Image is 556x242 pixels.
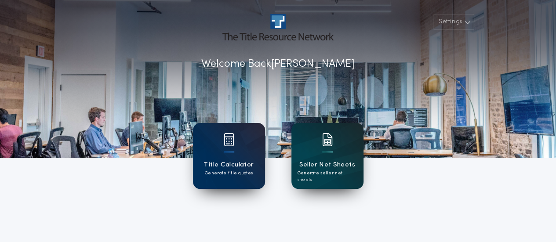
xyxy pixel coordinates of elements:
[298,170,357,183] p: Generate seller net sheets
[193,123,265,189] a: card iconTitle CalculatorGenerate title quotes
[222,14,333,40] img: account-logo
[204,160,254,170] h1: Title Calculator
[433,14,474,30] button: Settings
[299,160,355,170] h1: Seller Net Sheets
[291,123,363,189] a: card iconSeller Net SheetsGenerate seller net sheets
[201,56,355,72] p: Welcome Back [PERSON_NAME]
[322,133,333,146] img: card icon
[224,133,234,146] img: card icon
[205,170,253,177] p: Generate title quotes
